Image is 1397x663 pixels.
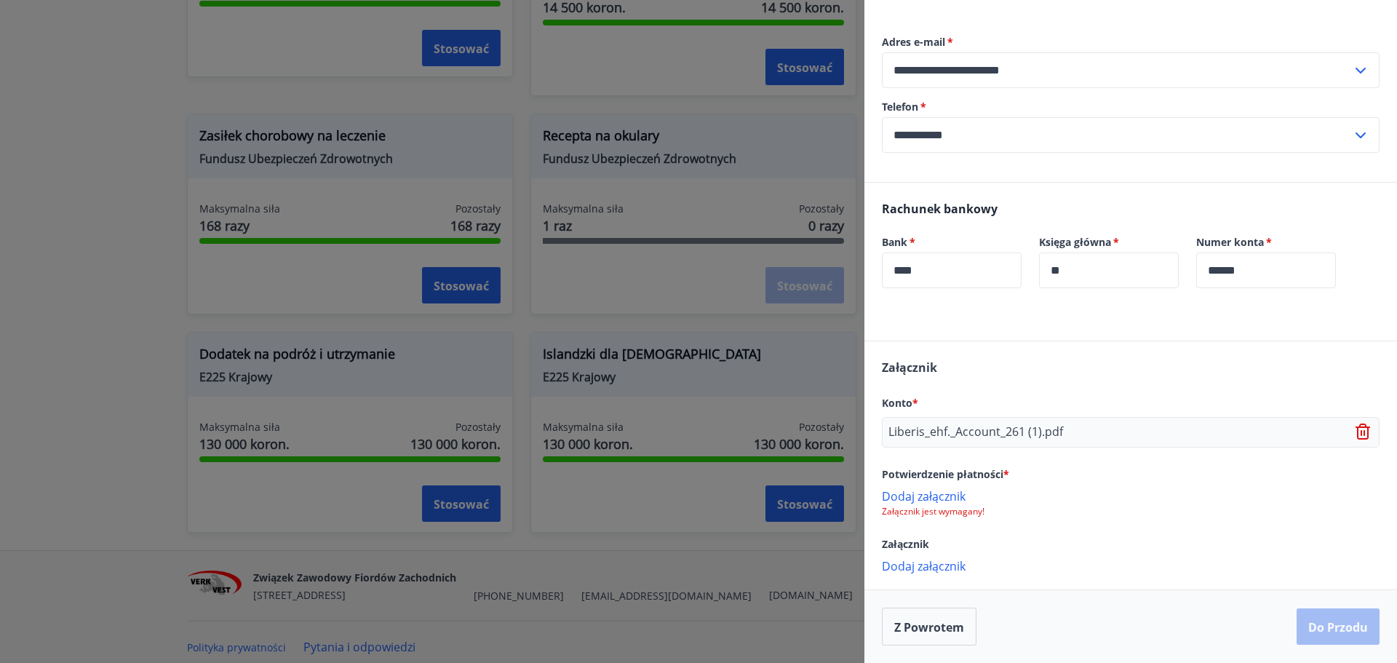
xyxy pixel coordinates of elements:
[894,619,964,635] font: Z powrotem
[882,360,937,376] font: Załącznik
[882,488,966,504] font: Dodaj załącznik
[882,396,912,410] font: Konto
[882,235,907,249] font: Bank
[882,558,966,574] font: Dodaj załącznik
[1196,235,1264,249] font: Numer konta
[882,537,929,551] font: Załącznik
[882,505,984,517] font: Załącznik jest wymagany!
[1039,235,1111,249] font: Księga główna
[882,100,918,114] font: Telefon
[882,201,998,217] font: Rachunek bankowy
[882,35,945,49] font: Adres e-mail
[882,608,976,646] button: Z powrotem
[888,424,1063,440] font: Liberis_ehf._Account_261 (1).pdf
[882,467,1003,481] font: Potwierdzenie płatności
